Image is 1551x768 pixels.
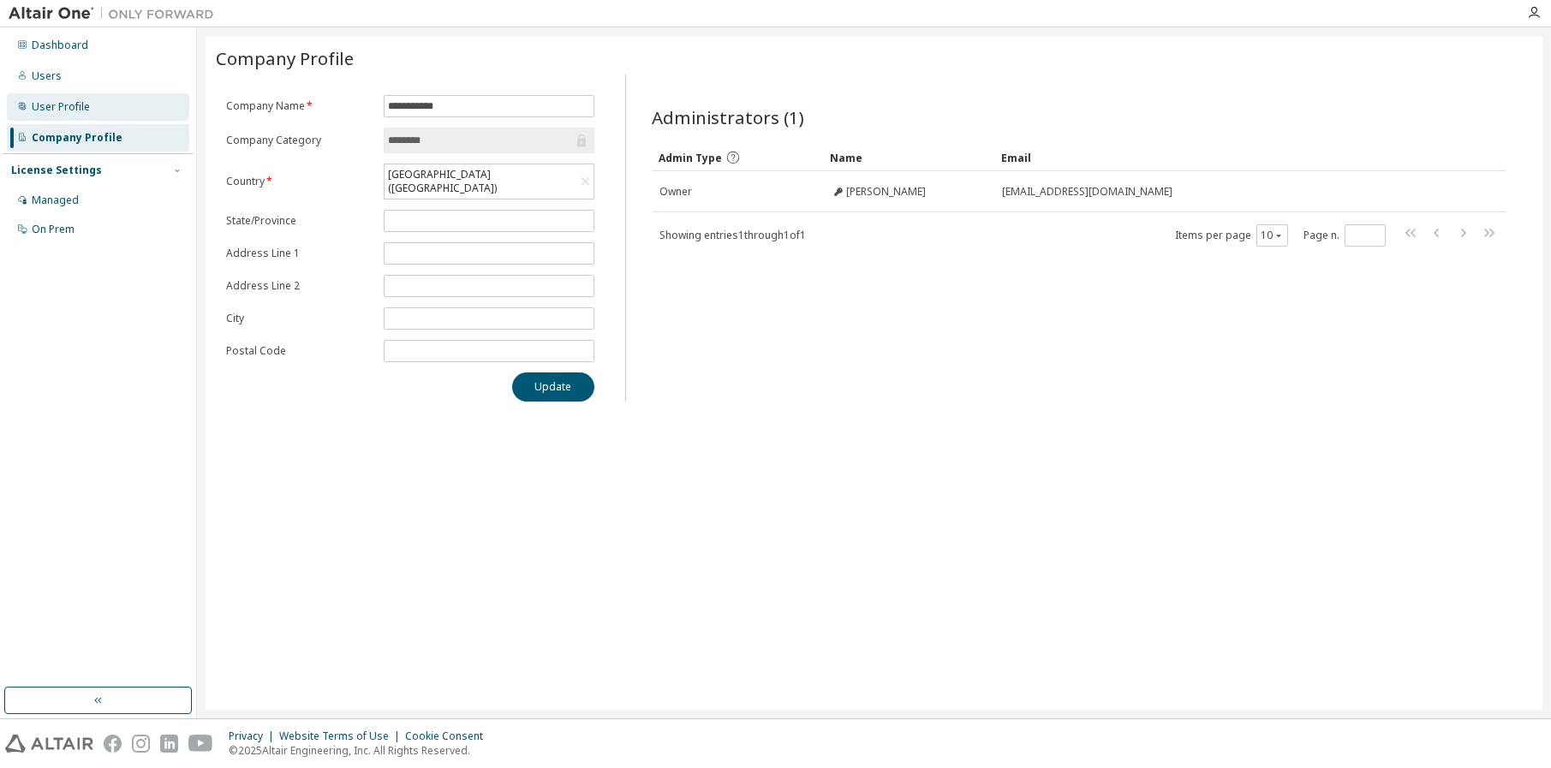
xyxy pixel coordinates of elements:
[32,100,90,114] div: User Profile
[659,228,806,242] span: Showing entries 1 through 1 of 1
[279,729,405,743] div: Website Terms of Use
[846,185,926,199] span: [PERSON_NAME]
[830,144,987,171] div: Name
[188,735,213,753] img: youtube.svg
[32,193,79,207] div: Managed
[229,729,279,743] div: Privacy
[32,131,122,145] div: Company Profile
[1002,185,1172,199] span: [EMAIL_ADDRESS][DOMAIN_NAME]
[385,164,594,199] div: [GEOGRAPHIC_DATA] ([GEOGRAPHIC_DATA])
[512,372,594,402] button: Update
[229,743,493,758] p: © 2025 Altair Engineering, Inc. All Rights Reserved.
[5,735,93,753] img: altair_logo.svg
[1303,224,1386,247] span: Page n.
[385,165,576,198] div: [GEOGRAPHIC_DATA] ([GEOGRAPHIC_DATA])
[32,69,62,83] div: Users
[9,5,223,22] img: Altair One
[216,46,354,70] span: Company Profile
[1261,229,1284,242] button: 10
[652,105,804,129] span: Administrators (1)
[659,185,692,199] span: Owner
[160,735,178,753] img: linkedin.svg
[226,344,373,358] label: Postal Code
[405,729,493,743] div: Cookie Consent
[104,735,122,753] img: facebook.svg
[226,279,373,293] label: Address Line 2
[226,134,373,147] label: Company Category
[1175,224,1288,247] span: Items per page
[226,175,373,188] label: Country
[226,247,373,260] label: Address Line 1
[226,214,373,228] label: State/Province
[32,223,75,236] div: On Prem
[11,164,102,177] div: License Settings
[226,312,373,325] label: City
[1001,144,1459,171] div: Email
[226,99,373,113] label: Company Name
[132,735,150,753] img: instagram.svg
[32,39,88,52] div: Dashboard
[659,151,722,165] span: Admin Type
